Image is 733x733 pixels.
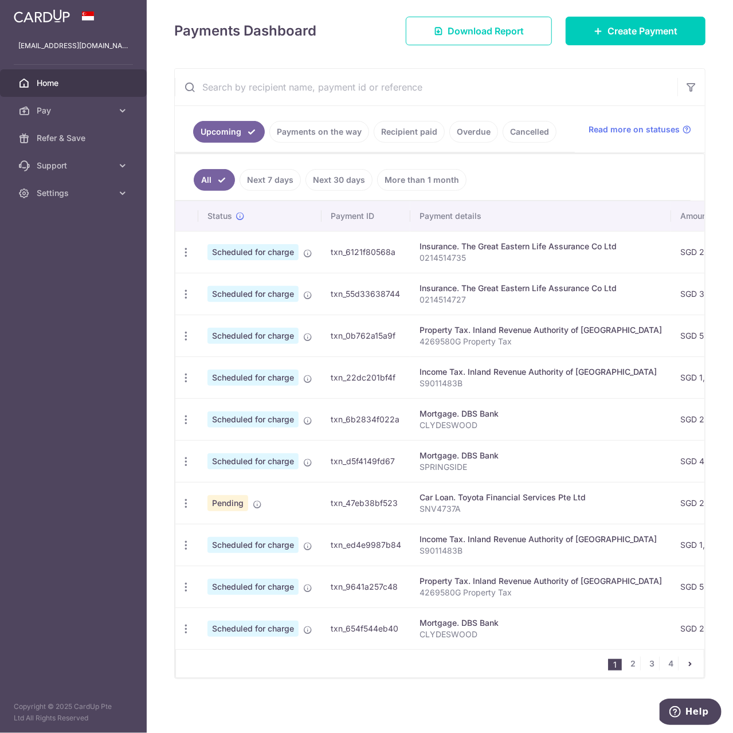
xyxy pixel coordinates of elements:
[420,252,662,264] p: 0214514735
[18,40,128,52] p: [EMAIL_ADDRESS][DOMAIN_NAME]
[207,579,299,595] span: Scheduled for charge
[175,69,677,105] input: Search by recipient name, payment id or reference
[240,169,301,191] a: Next 7 days
[207,537,299,553] span: Scheduled for charge
[420,545,662,556] p: S9011483B
[207,210,232,222] span: Status
[207,453,299,469] span: Scheduled for charge
[420,294,662,305] p: 0214514727
[420,283,662,294] div: Insurance. The Great Eastern Life Assurance Co Ltd
[410,201,671,231] th: Payment details
[645,657,659,671] a: 3
[566,17,705,45] a: Create Payment
[608,659,622,671] li: 1
[207,370,299,386] span: Scheduled for charge
[322,566,410,607] td: txn_9641a257c48
[589,124,691,135] a: Read more on statuses
[420,492,662,503] div: Car Loan. Toyota Financial Services Pte Ltd
[207,411,299,428] span: Scheduled for charge
[608,650,704,677] nav: pager
[607,24,677,38] span: Create Payment
[322,440,410,482] td: txn_d5f4149fd67
[322,273,410,315] td: txn_55d33638744
[322,482,410,524] td: txn_47eb38bf523
[420,534,662,545] div: Income Tax. Inland Revenue Authority of [GEOGRAPHIC_DATA]
[322,201,410,231] th: Payment ID
[322,398,410,440] td: txn_6b2834f022a
[207,621,299,637] span: Scheduled for charge
[207,495,248,511] span: Pending
[420,336,662,347] p: 4269580G Property Tax
[420,241,662,252] div: Insurance. The Great Eastern Life Assurance Co Ltd
[680,210,710,222] span: Amount
[377,169,467,191] a: More than 1 month
[406,17,552,45] a: Download Report
[37,187,112,199] span: Settings
[589,124,680,135] span: Read more on statuses
[420,503,662,515] p: SNV4737A
[174,21,316,41] h4: Payments Dashboard
[420,587,662,598] p: 4269580G Property Tax
[420,617,662,629] div: Mortgage. DBS Bank
[207,244,299,260] span: Scheduled for charge
[660,699,722,727] iframe: Opens a widget where you can find more information
[37,77,112,89] span: Home
[194,169,235,191] a: All
[626,657,640,671] a: 2
[420,366,662,378] div: Income Tax. Inland Revenue Authority of [GEOGRAPHIC_DATA]
[207,286,299,302] span: Scheduled for charge
[37,160,112,171] span: Support
[37,105,112,116] span: Pay
[322,607,410,649] td: txn_654f544eb40
[322,231,410,273] td: txn_6121f80568a
[193,121,265,143] a: Upcoming
[374,121,445,143] a: Recipient paid
[420,461,662,473] p: SPRINGSIDE
[503,121,556,143] a: Cancelled
[448,24,524,38] span: Download Report
[420,629,662,640] p: CLYDESWOOD
[420,420,662,431] p: CLYDESWOOD
[664,657,678,671] a: 4
[420,324,662,336] div: Property Tax. Inland Revenue Authority of [GEOGRAPHIC_DATA]
[37,132,112,144] span: Refer & Save
[420,408,662,420] div: Mortgage. DBS Bank
[420,378,662,389] p: S9011483B
[322,524,410,566] td: txn_ed4e9987b84
[207,328,299,344] span: Scheduled for charge
[269,121,369,143] a: Payments on the way
[322,315,410,356] td: txn_0b762a15a9f
[305,169,373,191] a: Next 30 days
[449,121,498,143] a: Overdue
[14,9,70,23] img: CardUp
[420,450,662,461] div: Mortgage. DBS Bank
[420,575,662,587] div: Property Tax. Inland Revenue Authority of [GEOGRAPHIC_DATA]
[322,356,410,398] td: txn_22dc201bf4f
